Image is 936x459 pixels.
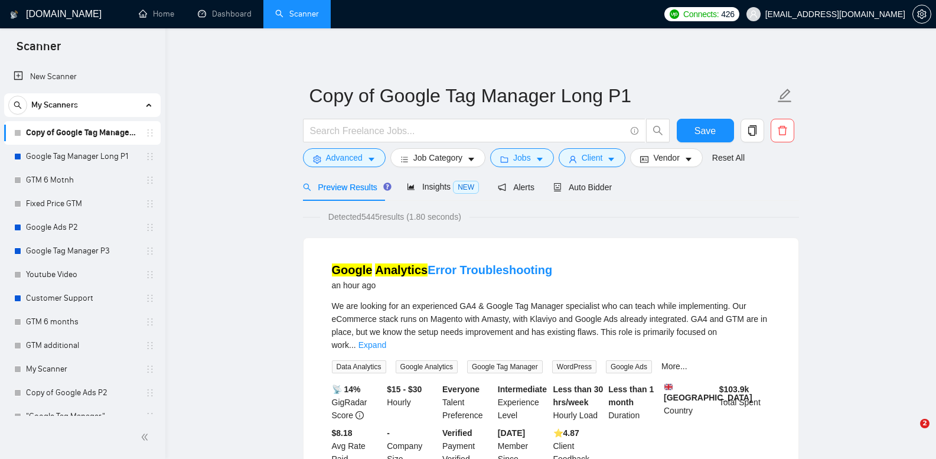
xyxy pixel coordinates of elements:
span: holder [145,388,155,398]
div: Tooltip anchor [382,181,393,192]
a: dashboardDashboard [198,9,252,19]
span: Google Tag Manager [467,360,543,373]
b: Everyone [442,385,480,394]
span: notification [498,183,506,191]
span: ... [349,340,356,350]
span: search [9,101,27,109]
b: [GEOGRAPHIC_DATA] [664,383,752,402]
a: Copy of Google Ads P2 [26,381,138,405]
span: Google Ads [606,360,652,373]
a: Expand [358,340,386,350]
a: GTM 6 months [26,310,138,334]
div: Experience Level [495,383,551,422]
span: Vendor [653,151,679,164]
input: Search Freelance Jobs... [310,123,625,138]
span: WordPress [552,360,596,373]
span: holder [145,412,155,421]
img: 🇬🇧 [664,383,673,391]
span: folder [500,155,508,164]
span: edit [777,88,792,103]
b: $8.18 [332,428,353,438]
span: user [569,155,577,164]
b: 📡 14% [332,385,361,394]
span: info-circle [356,411,364,419]
div: We are looking for an experienced GA4 & Google Tag Manager specialist who can teach while impleme... [332,300,770,351]
div: Talent Preference [440,383,495,422]
span: caret-down [536,155,544,164]
a: My Scanner [26,357,138,381]
button: search [8,96,27,115]
b: Less than 1 month [608,385,654,407]
b: Less than 30 hrs/week [553,385,604,407]
span: user [749,10,758,18]
img: logo [10,5,18,24]
a: setting [912,9,931,19]
span: holder [145,199,155,209]
a: Copy of Google Tag Manager Long P1 [26,121,138,145]
a: GTM 6 Motnh [26,168,138,192]
span: Detected 5445 results (1.80 seconds) [320,210,469,223]
span: caret-down [467,155,475,164]
span: holder [145,270,155,279]
button: idcardVendorcaret-down [630,148,702,167]
a: searchScanner [275,9,319,19]
span: holder [145,175,155,185]
span: holder [145,128,155,138]
button: search [646,119,670,142]
span: 2 [920,419,930,428]
div: Total Spent [717,383,772,422]
span: Connects: [683,8,719,21]
button: delete [771,119,794,142]
a: Fixed Price GTM [26,192,138,216]
div: Duration [606,383,661,422]
span: bars [400,155,409,164]
mark: Google [332,263,373,276]
span: holder [145,364,155,374]
button: Save [677,119,734,142]
a: homeHome [139,9,174,19]
span: area-chart [407,183,415,191]
input: Scanner name... [309,81,775,110]
span: Save [694,123,716,138]
span: Advanced [326,151,363,164]
b: $ 103.9k [719,385,749,394]
span: NEW [453,181,479,194]
img: upwork-logo.png [670,9,679,19]
span: double-left [141,431,152,443]
span: holder [145,317,155,327]
a: More... [661,362,687,371]
span: robot [553,183,562,191]
a: "Google Tag Manager" [26,405,138,428]
a: New Scanner [14,65,151,89]
button: folderJobscaret-down [490,148,554,167]
iframe: Intercom live chat [896,419,924,447]
b: ⭐️ 4.87 [553,428,579,438]
span: caret-down [607,155,615,164]
span: holder [145,223,155,232]
b: Intermediate [498,385,547,394]
span: Auto Bidder [553,183,612,192]
b: $15 - $30 [387,385,422,394]
button: settingAdvancedcaret-down [303,148,386,167]
span: holder [145,152,155,161]
a: Google AnalyticsError Troubleshooting [332,263,553,276]
span: holder [145,294,155,303]
span: info-circle [631,127,638,135]
a: Google Tag Manager P3 [26,239,138,263]
div: GigRadar Score [330,383,385,422]
span: search [303,183,311,191]
span: delete [771,125,794,136]
a: Google Tag Manager Long P1 [26,145,138,168]
span: My Scanners [31,93,78,117]
button: copy [741,119,764,142]
button: userClientcaret-down [559,148,626,167]
a: GTM additional [26,334,138,357]
span: holder [145,341,155,350]
span: 426 [721,8,734,21]
a: Customer Support [26,287,138,310]
b: [DATE] [498,428,525,438]
span: caret-down [367,155,376,164]
span: setting [913,9,931,19]
span: Insights [407,182,479,191]
span: idcard [640,155,648,164]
